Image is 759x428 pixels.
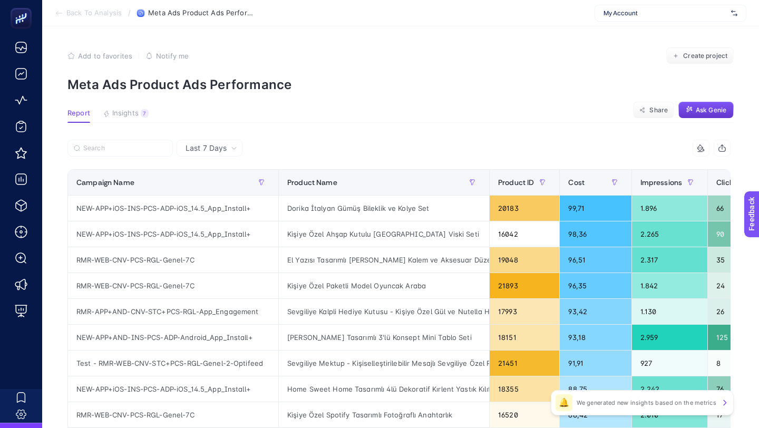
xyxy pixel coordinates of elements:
[490,376,559,402] div: 18355
[287,178,337,187] span: Product Name
[568,178,585,187] span: Cost
[731,8,737,18] img: svg%3e
[683,52,727,60] span: Create project
[68,376,278,402] div: NEW-APP+iOS-INS-PCS-ADP-iOS_14.5_App_Install+
[67,109,90,118] span: Report
[490,196,559,221] div: 20183
[67,52,132,60] button: Add to favorites
[76,178,134,187] span: Campaign Name
[490,247,559,273] div: 19048
[156,52,189,60] span: Notify me
[560,299,631,324] div: 93,42
[186,143,227,153] span: Last 7 Days
[148,9,254,17] span: Meta Ads Product Ads Performance
[716,178,737,187] span: Clicks
[632,273,708,298] div: 1.842
[632,376,708,402] div: 2.242
[666,47,734,64] button: Create project
[279,221,489,247] div: Kişiye Özel Ahşap Kutulu [GEOGRAPHIC_DATA] Viski Seti
[83,144,167,152] input: Search
[577,398,716,407] p: We generated new insights based on the metrics
[68,247,278,273] div: RMR-WEB-CNV-PCS-RGL-Genel-7C
[279,299,489,324] div: Sevgiliye Kalpli Hediye Kutusu - Kişiye Özel Gül ve Nutella Hediye Kutusu
[68,402,278,427] div: RMR-WEB-CNV-PCS-RGL-Genel-7C
[6,3,40,12] span: Feedback
[649,106,668,114] span: Share
[498,178,534,187] span: Product ID
[112,109,139,118] span: Insights
[556,394,572,411] div: 🔔
[279,351,489,376] div: Sevgiliye Mektup - Kişiselleştirilebilir Mesajlı Sevgiliye Özel Romantik Mektup
[279,325,489,350] div: [PERSON_NAME] Tasarımlı 3'lü Konsept Mini Tablo Seti
[633,102,674,119] button: Share
[279,247,489,273] div: El Yazısı Tasarımlı [PERSON_NAME] Kalem ve Aksesuar Düzenleyici
[604,9,727,17] span: My Account
[490,325,559,350] div: 18151
[66,9,122,17] span: Back To Analysis
[128,8,131,17] span: /
[68,273,278,298] div: RMR-WEB-CNV-PCS-RGL-Genel-7C
[560,196,631,221] div: 99,71
[632,196,708,221] div: 1.896
[632,299,708,324] div: 1.130
[279,273,489,298] div: Kişiye Özel Paketli Model Oyuncak Araba
[490,351,559,376] div: 21451
[490,273,559,298] div: 21893
[560,376,631,402] div: 88,75
[560,351,631,376] div: 91,91
[632,247,708,273] div: 2.317
[490,221,559,247] div: 16042
[560,325,631,350] div: 93,18
[67,77,734,92] p: Meta Ads Product Ads Performance
[632,325,708,350] div: 2.959
[279,376,489,402] div: Home Sweet Home Tasarımlı 4lü Dekoratif Kırlent Yastık Kılıfı
[68,351,278,376] div: Test - RMR-WEB-CNV-STC+PCS-RGL-Genel-2-Optifeed
[68,221,278,247] div: NEW-APP+iOS-INS-PCS-ADP-iOS_14.5_App_Install+
[678,102,734,119] button: Ask Genie
[560,247,631,273] div: 96,51
[141,109,149,118] div: 7
[145,52,189,60] button: Notify me
[490,299,559,324] div: 17993
[632,351,708,376] div: 927
[632,221,708,247] div: 2.265
[279,402,489,427] div: Kişiye Özel Spotify Tasarımlı Fotoğraflı Anahtarlık
[78,52,132,60] span: Add to favorites
[279,196,489,221] div: Dorika İtalyan Gümüş Bileklik ve Kolye Set
[68,299,278,324] div: RMR-APP+AND-CNV-STC+PCS-RGL-App_Engagement
[68,196,278,221] div: NEW-APP+iOS-INS-PCS-ADP-iOS_14.5_App_Install+
[560,221,631,247] div: 98,36
[696,106,726,114] span: Ask Genie
[490,402,559,427] div: 16520
[68,325,278,350] div: NEW-APP+AND-INS-PCS-ADP-Android_App_Install+
[640,178,683,187] span: Impressions
[560,273,631,298] div: 96,35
